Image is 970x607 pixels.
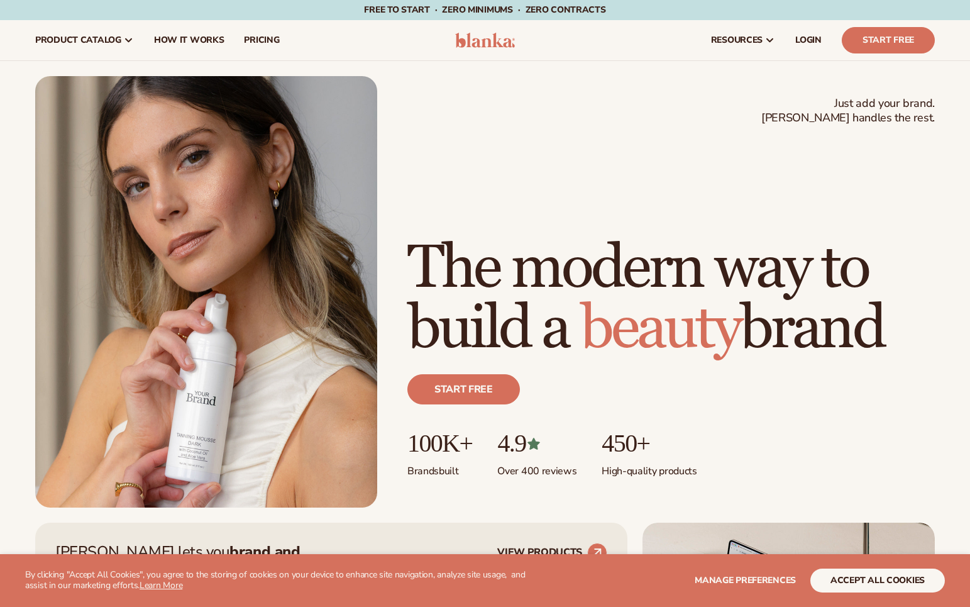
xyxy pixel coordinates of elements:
span: Just add your brand. [PERSON_NAME] handles the rest. [761,96,935,126]
p: 100K+ [407,430,472,457]
span: product catalog [35,35,121,45]
a: Start Free [842,27,935,53]
img: Female holding tanning mousse. [35,76,377,508]
a: VIEW PRODUCTS [497,543,607,563]
button: Manage preferences [695,569,796,593]
a: LOGIN [785,20,832,60]
p: 450+ [602,430,697,457]
a: Start free [407,374,520,404]
p: Over 400 reviews [497,457,576,478]
h1: The modern way to build a brand [407,238,935,359]
span: beauty [580,292,740,365]
span: Free to start · ZERO minimums · ZERO contracts [364,4,605,16]
button: accept all cookies [810,569,945,593]
p: 4.9 [497,430,576,457]
span: How It Works [154,35,224,45]
span: pricing [244,35,279,45]
a: Learn More [140,579,182,591]
a: product catalog [25,20,144,60]
a: pricing [234,20,289,60]
a: How It Works [144,20,234,60]
img: logo [455,33,515,48]
a: resources [701,20,785,60]
p: High-quality products [602,457,697,478]
p: By clicking "Accept All Cookies", you agree to the storing of cookies on your device to enhance s... [25,570,534,591]
span: LOGIN [795,35,822,45]
p: Brands built [407,457,472,478]
span: resources [711,35,763,45]
span: Manage preferences [695,574,796,586]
